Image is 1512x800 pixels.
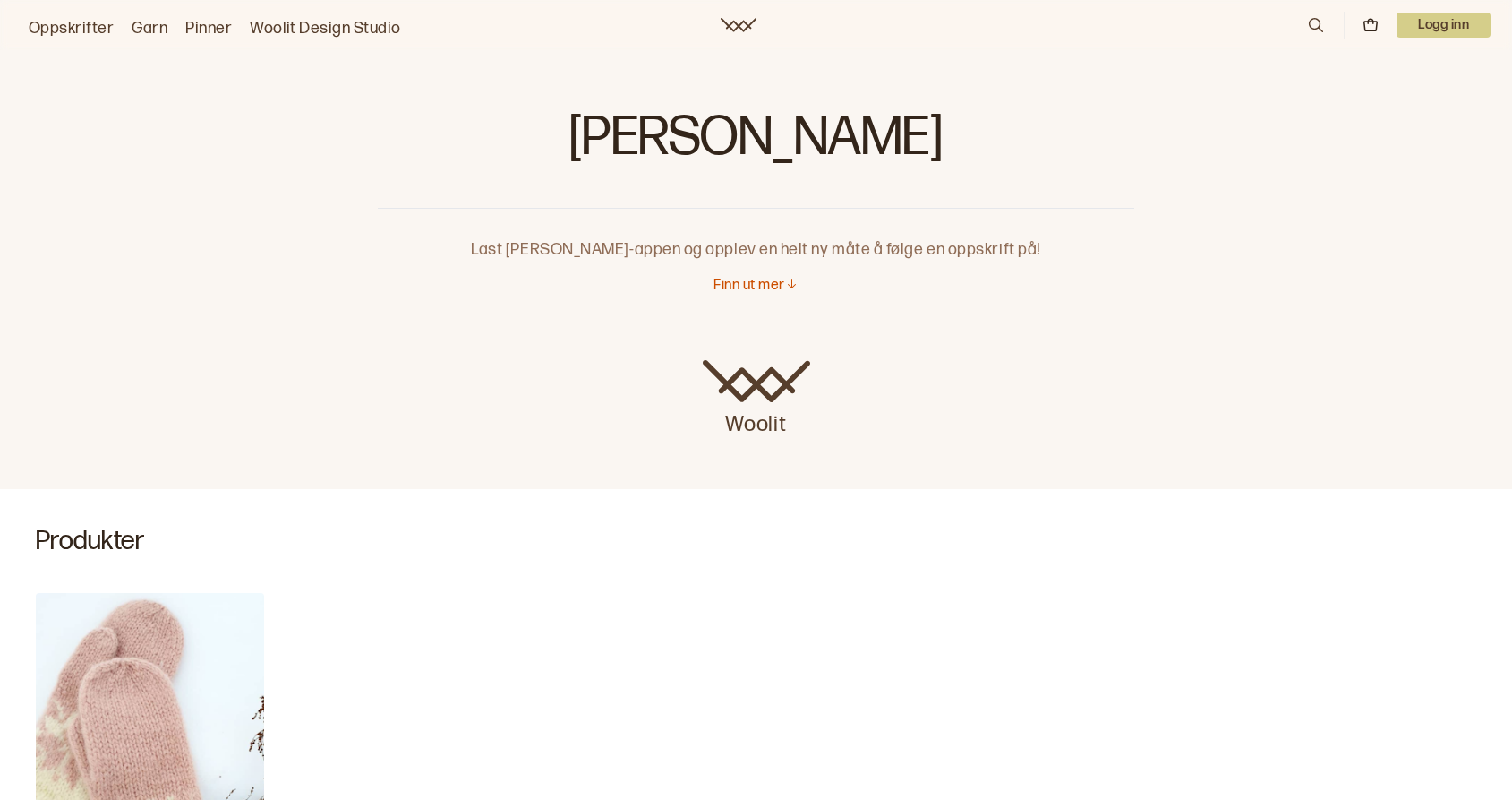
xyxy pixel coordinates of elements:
a: Woolit [703,360,810,439]
p: Logg inn [1397,13,1491,38]
p: Woolit [703,403,810,439]
p: Last [PERSON_NAME]-appen og opplev en helt ny måte å følge en oppskrift på! [378,209,1134,262]
a: Woolit Design Studio [250,16,401,41]
a: Pinner [185,16,232,41]
h1: [PERSON_NAME] [378,108,1134,179]
button: User dropdown [1397,13,1491,38]
button: Finn ut mer [713,277,798,296]
a: Woolit [721,18,756,32]
img: Woolit [703,360,810,403]
p: Finn ut mer [713,277,784,296]
a: Garn [132,16,167,41]
a: Oppskrifter [29,16,114,41]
